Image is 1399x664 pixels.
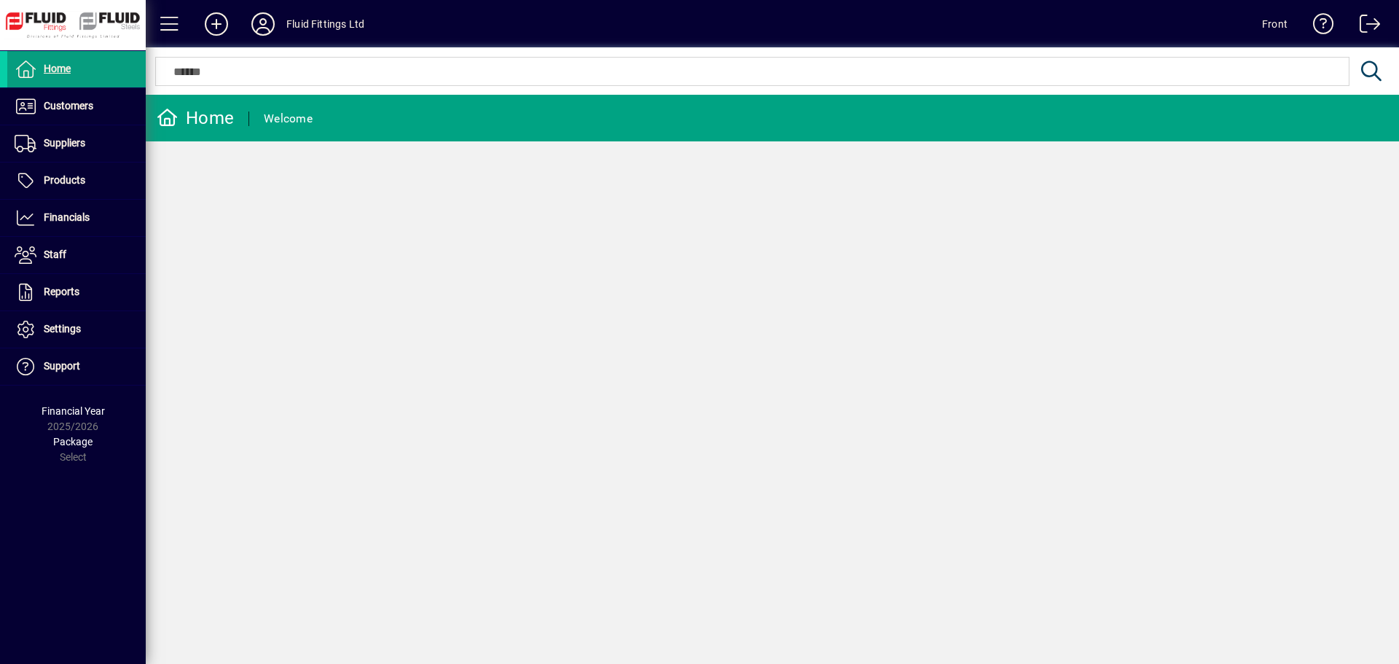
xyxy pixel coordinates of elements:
div: Welcome [264,107,313,130]
div: Front [1262,12,1288,36]
a: Support [7,348,146,385]
span: Products [44,174,85,186]
a: Financials [7,200,146,236]
a: Knowledge Base [1302,3,1334,50]
a: Logout [1349,3,1381,50]
span: Reports [44,286,79,297]
span: Support [44,360,80,372]
a: Reports [7,274,146,310]
a: Suppliers [7,125,146,162]
div: Fluid Fittings Ltd [286,12,364,36]
a: Staff [7,237,146,273]
span: Suppliers [44,137,85,149]
a: Products [7,163,146,199]
span: Customers [44,100,93,112]
a: Settings [7,311,146,348]
a: Customers [7,88,146,125]
div: Home [157,106,234,130]
button: Profile [240,11,286,37]
span: Financials [44,211,90,223]
button: Add [193,11,240,37]
span: Home [44,63,71,74]
span: Settings [44,323,81,335]
span: Package [53,436,93,448]
span: Financial Year [42,405,105,417]
span: Staff [44,249,66,260]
